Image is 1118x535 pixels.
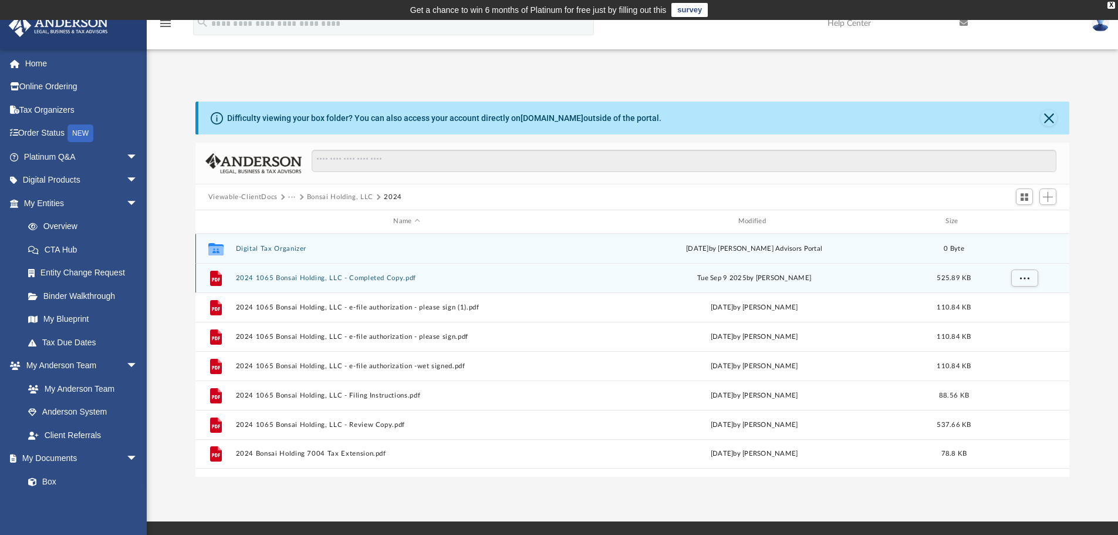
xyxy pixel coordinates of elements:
[227,112,661,125] div: Difficulty viewing your box folder? You can also access your account directly on outside of the p...
[583,272,925,283] div: Tue Sep 9 2025 by [PERSON_NAME]
[8,191,156,215] a: My Entitiesarrow_drop_down
[307,192,373,203] button: Bonsai Holding, LLC
[16,331,156,354] a: Tax Due Dates
[1016,189,1033,205] button: Switch to Grid View
[939,392,969,398] span: 88.56 KB
[158,22,173,31] a: menu
[583,331,925,342] div: [DATE] by [PERSON_NAME]
[937,304,971,310] span: 110.84 KB
[235,421,577,429] button: 2024 1065 Bonsai Holding, LLC - Review Copy.pdf
[1107,2,1115,9] div: close
[16,423,150,447] a: Client Referrals
[16,401,150,424] a: Anderson System
[235,245,577,253] button: Digital Tax Organizer
[8,169,156,192] a: Digital Productsarrow_drop_down
[8,354,150,378] a: My Anderson Teamarrow_drop_down
[583,419,925,430] div: [DATE] by [PERSON_NAME]
[384,192,402,203] button: 2024
[208,192,278,203] button: Viewable-ClientDocs
[16,215,156,238] a: Overview
[126,447,150,471] span: arrow_drop_down
[583,390,925,401] div: [DATE] by [PERSON_NAME]
[583,449,925,459] div: [DATE] by [PERSON_NAME]
[1092,15,1109,32] img: User Pic
[158,16,173,31] i: menu
[583,216,926,227] div: Modified
[937,333,971,339] span: 110.84 KB
[312,150,1056,172] input: Search files and folders
[235,274,577,282] button: 2024 1065 Bonsai Holding, LLC - Completed Copy.pdf
[126,145,150,169] span: arrow_drop_down
[521,113,583,123] a: [DOMAIN_NAME]
[8,447,150,470] a: My Documentsarrow_drop_down
[671,3,708,17] a: survey
[195,234,1070,477] div: grid
[235,333,577,341] button: 2024 1065 Bonsai Holding, LLC - e-file authorization - please sign.pdf
[710,362,733,369] span: [DATE]
[937,421,971,428] span: 537.66 KB
[235,362,577,370] button: 2024 1065 Bonsai Holding, LLC - e-file authorization -wet signed.pdf
[583,302,925,312] div: [DATE] by [PERSON_NAME]
[1011,269,1038,287] button: More options
[583,361,925,371] div: by [PERSON_NAME]
[1039,189,1057,205] button: Add
[5,14,112,37] img: Anderson Advisors Platinum Portal
[16,261,156,285] a: Entity Change Request
[930,216,977,227] div: Size
[937,362,971,369] span: 110.84 KB
[235,392,577,399] button: 2024 1065 Bonsai Holding, LLC - Filing Instructions.pdf
[16,470,144,493] a: Box
[201,216,230,227] div: id
[8,122,156,146] a: Order StatusNEW
[941,450,967,457] span: 78.8 KB
[235,450,577,457] button: 2024 Bonsai Holding 7004 Tax Extension.pdf
[937,274,971,281] span: 525.89 KB
[8,98,156,122] a: Tax Organizers
[126,169,150,193] span: arrow_drop_down
[8,75,156,99] a: Online Ordering
[16,284,156,308] a: Binder Walkthrough
[410,3,667,17] div: Get a chance to win 6 months of Platinum for free just by filling out this
[67,125,93,142] div: NEW
[1041,110,1057,126] button: Close
[8,52,156,75] a: Home
[583,243,925,254] div: [DATE] by [PERSON_NAME] Advisors Portal
[944,245,964,251] span: 0 Byte
[288,192,296,203] button: ···
[982,216,1065,227] div: id
[16,493,150,517] a: Meeting Minutes
[16,308,150,331] a: My Blueprint
[8,145,156,169] a: Platinum Q&Aarrow_drop_down
[126,191,150,216] span: arrow_drop_down
[16,377,144,401] a: My Anderson Team
[16,238,156,261] a: CTA Hub
[126,354,150,378] span: arrow_drop_down
[196,16,209,29] i: search
[235,304,577,311] button: 2024 1065 Bonsai Holding, LLC - e-file authorization - please sign (1).pdf
[235,216,577,227] div: Name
